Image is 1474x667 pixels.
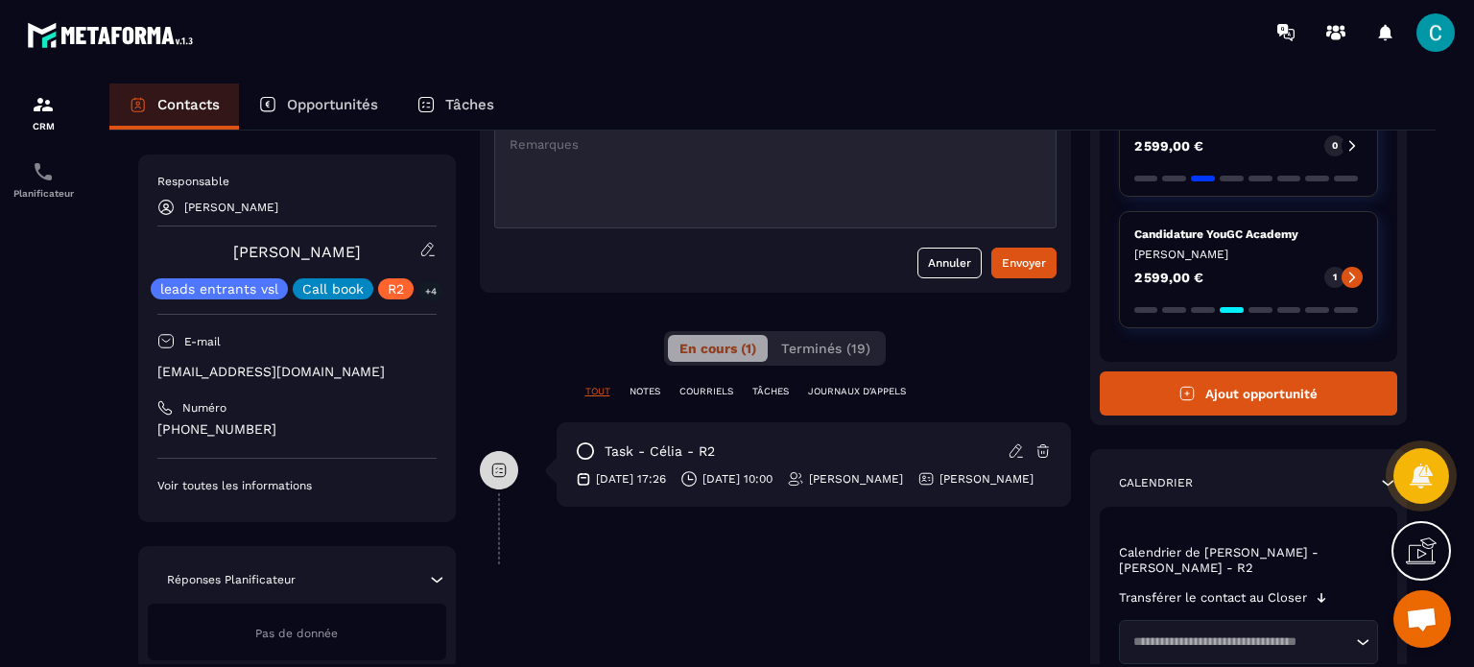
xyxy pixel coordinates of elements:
[1333,271,1337,284] p: 1
[770,335,882,362] button: Terminés (19)
[397,83,513,130] a: Tâches
[917,248,982,278] button: Annuler
[157,174,437,189] p: Responsable
[5,188,82,199] p: Planificateur
[184,334,221,349] p: E-mail
[388,282,404,296] p: R2
[808,385,906,398] p: JOURNAUX D'APPELS
[630,385,660,398] p: NOTES
[27,17,200,53] img: logo
[752,385,789,398] p: TÂCHES
[605,442,715,461] p: task - Célia - R2
[1127,632,1352,652] input: Search for option
[233,243,361,261] a: [PERSON_NAME]
[109,83,239,130] a: Contacts
[182,400,226,416] p: Numéro
[5,121,82,131] p: CRM
[32,160,55,183] img: scheduler
[32,93,55,116] img: formation
[809,471,903,487] p: [PERSON_NAME]
[160,282,278,296] p: leads entrants vsl
[418,281,443,301] p: +4
[1002,253,1046,273] div: Envoyer
[157,420,437,439] p: [PHONE_NUMBER]
[1134,226,1364,242] p: Candidature YouGC Academy
[445,96,494,113] p: Tâches
[1119,620,1379,664] div: Search for option
[668,335,768,362] button: En cours (1)
[596,471,666,487] p: [DATE] 17:26
[939,471,1034,487] p: [PERSON_NAME]
[991,248,1057,278] button: Envoyer
[1119,545,1379,576] p: Calendrier de [PERSON_NAME] - [PERSON_NAME] - R2
[239,83,397,130] a: Opportunités
[679,385,733,398] p: COURRIELS
[585,385,610,398] p: TOUT
[255,627,338,640] span: Pas de donnée
[157,478,437,493] p: Voir toutes les informations
[5,79,82,146] a: formationformationCRM
[702,471,773,487] p: [DATE] 10:00
[1134,139,1203,153] p: 2 599,00 €
[1332,139,1338,153] p: 0
[1119,475,1193,490] p: Calendrier
[5,146,82,213] a: schedulerschedulerPlanificateur
[302,282,364,296] p: Call book
[1119,590,1307,606] p: Transférer le contact au Closer
[157,96,220,113] p: Contacts
[781,341,870,356] span: Terminés (19)
[184,201,278,214] p: [PERSON_NAME]
[157,363,437,381] p: [EMAIL_ADDRESS][DOMAIN_NAME]
[1393,590,1451,648] div: Ouvrir le chat
[167,572,296,587] p: Réponses Planificateur
[287,96,378,113] p: Opportunités
[1100,371,1398,416] button: Ajout opportunité
[1134,247,1364,262] p: [PERSON_NAME]
[679,341,756,356] span: En cours (1)
[1134,271,1203,284] p: 2 599,00 €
